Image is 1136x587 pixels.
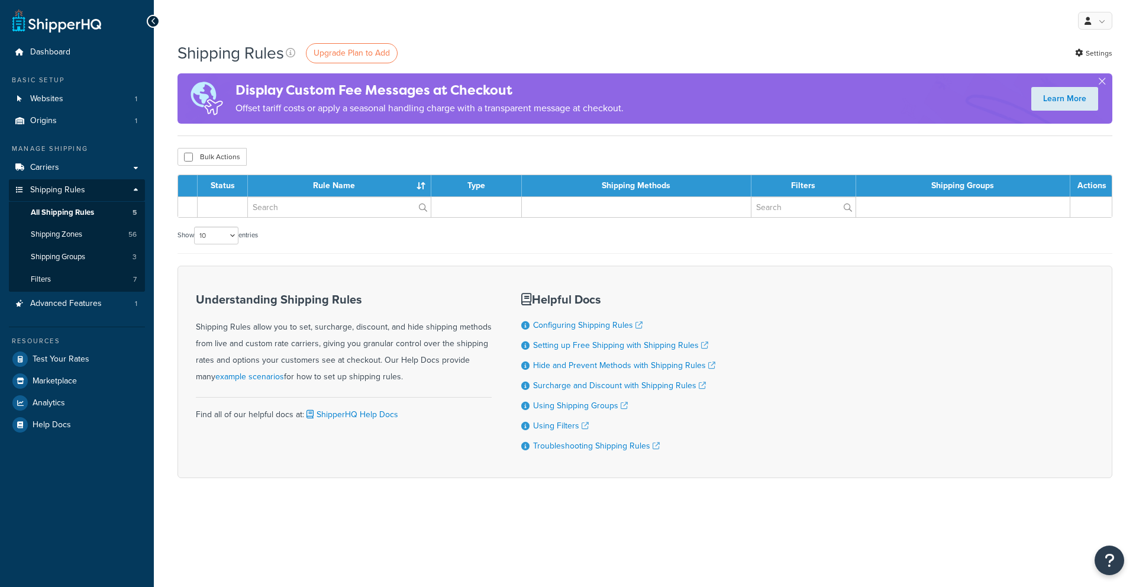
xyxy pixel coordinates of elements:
a: Using Filters [533,420,589,432]
li: All Shipping Rules [9,202,145,224]
div: Shipping Rules allow you to set, surcharge, discount, and hide shipping methods from live and cus... [196,293,492,385]
a: Advanced Features 1 [9,293,145,315]
span: Shipping Zones [31,230,82,240]
span: Origins [30,116,57,126]
h4: Display Custom Fee Messages at Checkout [235,80,624,100]
a: Marketplace [9,370,145,392]
span: Filters [31,275,51,285]
a: ShipperHQ Home [12,9,101,33]
a: Help Docs [9,414,145,436]
li: Shipping Zones [9,224,145,246]
th: Rule Name [248,175,431,196]
span: Help Docs [33,420,71,430]
span: Shipping Groups [31,252,85,262]
label: Show entries [177,227,258,244]
span: Test Your Rates [33,354,89,365]
div: Find all of our helpful docs at: [196,397,492,423]
span: Analytics [33,398,65,408]
span: Upgrade Plan to Add [314,47,390,59]
span: 1 [135,94,137,104]
div: Resources [9,336,145,346]
select: Showentries [194,227,238,244]
li: Websites [9,88,145,110]
span: Dashboard [30,47,70,57]
a: Troubleshooting Shipping Rules [533,440,660,452]
li: Shipping Groups [9,246,145,268]
span: All Shipping Rules [31,208,94,218]
a: Settings [1075,45,1112,62]
a: Setting up Free Shipping with Shipping Rules [533,339,708,351]
input: Search [751,197,856,217]
span: Marketplace [33,376,77,386]
span: Shipping Rules [30,185,85,195]
a: Filters 7 [9,269,145,291]
h3: Helpful Docs [521,293,715,306]
a: example scenarios [215,370,284,383]
h3: Understanding Shipping Rules [196,293,492,306]
div: Basic Setup [9,75,145,85]
button: Bulk Actions [177,148,247,166]
a: Websites 1 [9,88,145,110]
span: 1 [135,299,137,309]
li: Origins [9,110,145,132]
span: Carriers [30,163,59,173]
a: Configuring Shipping Rules [533,319,643,331]
span: 1 [135,116,137,126]
a: ShipperHQ Help Docs [304,408,398,421]
span: 56 [128,230,137,240]
a: All Shipping Rules 5 [9,202,145,224]
a: Origins 1 [9,110,145,132]
a: Using Shipping Groups [533,399,628,412]
a: Upgrade Plan to Add [306,43,398,63]
button: Open Resource Center [1095,546,1124,575]
a: Learn More [1031,87,1098,111]
th: Status [198,175,248,196]
li: Shipping Rules [9,179,145,292]
th: Actions [1070,175,1112,196]
span: Websites [30,94,63,104]
input: Search [248,197,431,217]
h1: Shipping Rules [177,41,284,64]
a: Test Your Rates [9,349,145,370]
a: Shipping Groups 3 [9,246,145,268]
span: Advanced Features [30,299,102,309]
th: Shipping Groups [856,175,1070,196]
a: Analytics [9,392,145,414]
li: Advanced Features [9,293,145,315]
span: 5 [133,208,137,218]
a: Shipping Rules [9,179,145,201]
a: Carriers [9,157,145,179]
th: Type [431,175,522,196]
li: Filters [9,269,145,291]
p: Offset tariff costs or apply a seasonal handling charge with a transparent message at checkout. [235,100,624,117]
div: Manage Shipping [9,144,145,154]
img: duties-banner-06bc72dcb5fe05cb3f9472aba00be2ae8eb53ab6f0d8bb03d382ba314ac3c341.png [177,73,235,124]
span: 3 [133,252,137,262]
span: 7 [133,275,137,285]
a: Surcharge and Discount with Shipping Rules [533,379,706,392]
a: Shipping Zones 56 [9,224,145,246]
th: Filters [751,175,856,196]
a: Hide and Prevent Methods with Shipping Rules [533,359,715,372]
a: Dashboard [9,41,145,63]
th: Shipping Methods [522,175,751,196]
